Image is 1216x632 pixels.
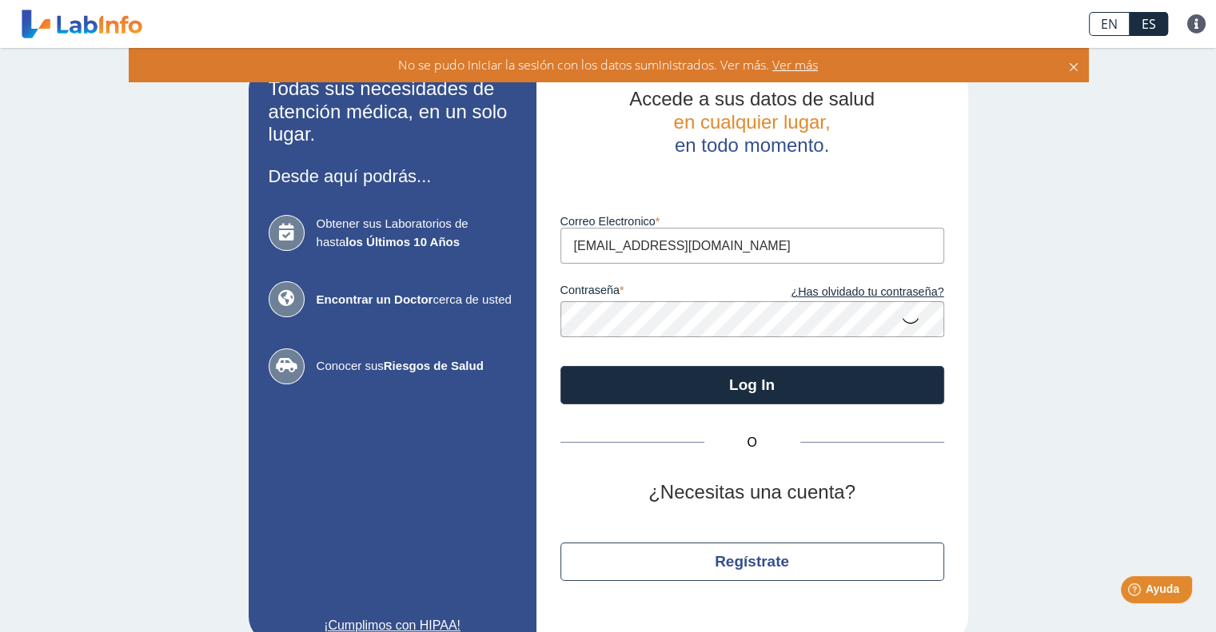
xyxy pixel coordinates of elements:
h2: Todas sus necesidades de atención médica, en un solo lugar. [269,78,516,146]
span: No se pudo iniciar la sesión con los datos suministrados. Ver más. [398,56,769,74]
span: Obtener sus Laboratorios de hasta [317,215,516,251]
h2: ¿Necesitas una cuenta? [560,481,944,504]
button: Log In [560,366,944,404]
b: Riesgos de Salud [384,359,484,372]
span: en cualquier lugar, [673,111,830,133]
label: Correo Electronico [560,215,944,228]
span: Conocer sus [317,357,516,376]
span: en todo momento. [675,134,829,156]
button: Regístrate [560,543,944,581]
a: EN [1089,12,1130,36]
span: cerca de usted [317,291,516,309]
b: los Últimos 10 Años [345,235,460,248]
h3: Desde aquí podrás... [269,166,516,186]
b: Encontrar un Doctor [317,292,433,306]
a: ES [1130,12,1168,36]
span: Accede a sus datos de salud [629,88,875,109]
span: Ver más [769,56,818,74]
span: O [704,433,800,452]
a: ¿Has olvidado tu contraseña? [752,284,944,301]
label: contraseña [560,284,752,301]
iframe: Help widget launcher [1074,570,1198,614]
